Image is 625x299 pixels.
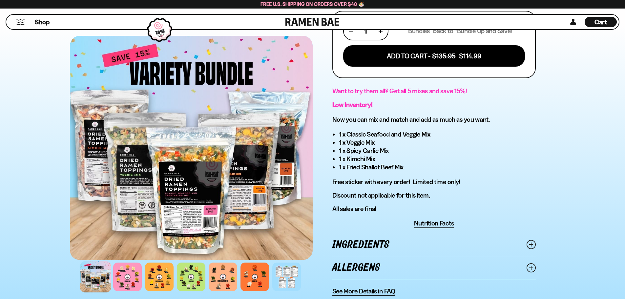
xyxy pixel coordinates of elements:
button: Mobile Menu Trigger [16,19,25,25]
span: Cart [594,18,607,26]
li: 1 x Spicy Garlic Mix [339,147,536,155]
div: Cart [585,15,617,29]
li: 1 x Kimchi Mix [339,155,536,163]
a: Allergens [332,256,536,279]
button: Nutrition Facts [414,219,454,228]
a: See More Details in FAQ [332,287,395,296]
span: Free U.S. Shipping on Orders over $40 🍜 [260,1,365,7]
span: Nutrition Facts [414,219,454,227]
button: Add To Cart - $135.95 $114.99 [343,45,525,67]
strong: Low Inventory! [332,101,373,109]
li: 1 x Veggie Mix [339,139,536,147]
span: Want to try them all? Get all 5 mixes and save 15%! [332,87,467,95]
a: Ingredients [332,233,536,256]
li: 1 x Fried Shallot Beef Mix [339,163,536,171]
h3: Now you can mix and match and add as much as you want. [332,116,536,124]
p: All sales are final [332,205,536,213]
a: Shop [35,17,50,27]
p: Free sticker with every order! Limited time only! [332,178,536,186]
span: See More Details in FAQ [332,287,395,295]
span: Discount not applicable for this item. [332,191,430,199]
li: 1 x Classic Seafood and Veggie Mix [339,130,536,139]
span: Shop [35,18,50,27]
